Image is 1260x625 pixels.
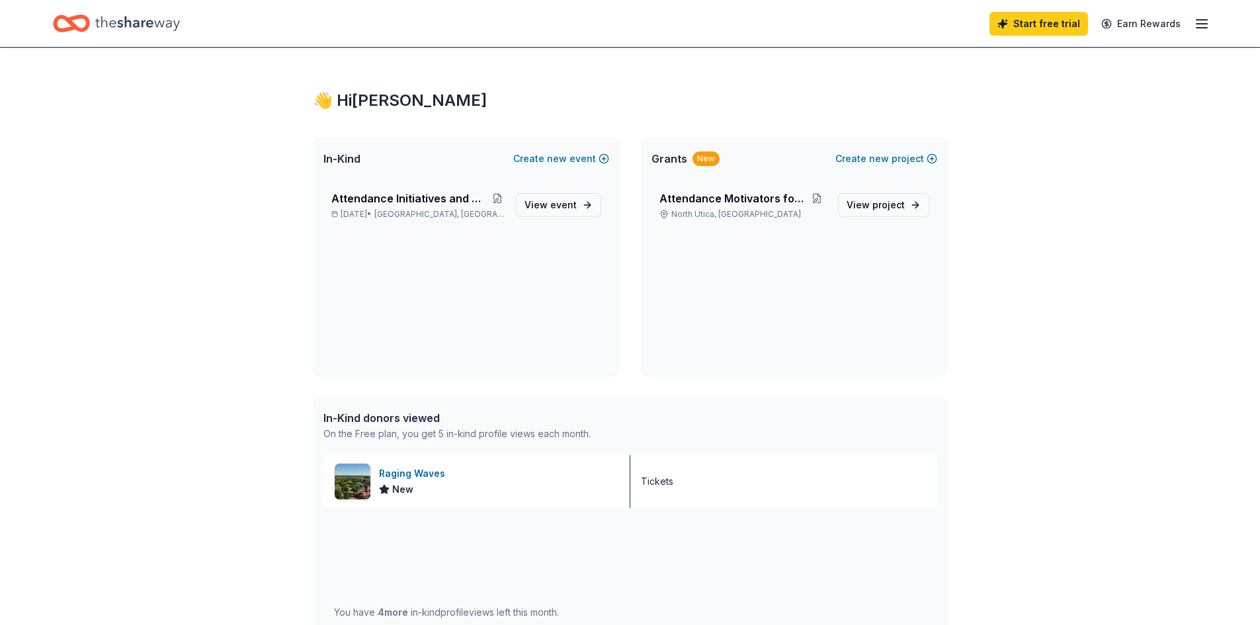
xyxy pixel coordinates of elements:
[838,193,929,217] a: View project
[693,151,720,166] div: New
[392,481,413,497] span: New
[331,190,489,206] span: Attendance Initiatives and Motivators for Students
[323,151,360,167] span: In-Kind
[835,151,937,167] button: Createnewproject
[547,151,567,167] span: new
[335,464,370,499] img: Image for Raging Waves
[378,606,408,618] span: 4 more
[550,199,577,210] span: event
[323,410,591,426] div: In-Kind donors viewed
[513,151,609,167] button: Createnewevent
[847,197,905,213] span: View
[516,193,601,217] a: View event
[331,209,505,220] p: [DATE] •
[1093,12,1189,36] a: Earn Rewards
[659,190,807,206] span: Attendance Motivators for Students
[313,90,948,111] div: 👋 Hi [PERSON_NAME]
[374,209,505,220] span: [GEOGRAPHIC_DATA], [GEOGRAPHIC_DATA]
[651,151,687,167] span: Grants
[323,426,591,442] div: On the Free plan, you get 5 in-kind profile views each month.
[989,12,1088,36] a: Start free trial
[869,151,889,167] span: new
[334,604,559,620] div: You have in-kind profile views left this month.
[379,466,450,481] div: Raging Waves
[525,197,577,213] span: View
[659,209,827,220] p: North Utica, [GEOGRAPHIC_DATA]
[641,474,673,489] div: Tickets
[872,199,905,210] span: project
[53,8,180,39] a: Home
